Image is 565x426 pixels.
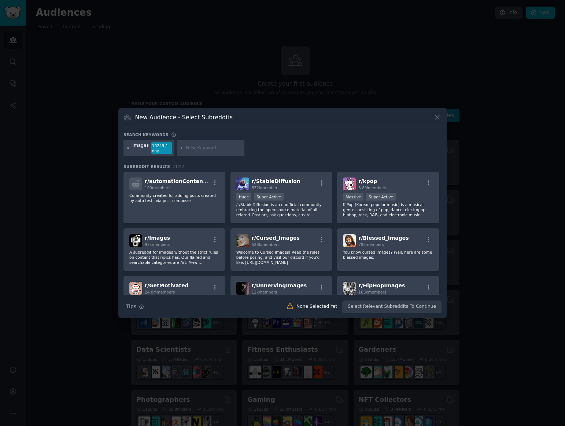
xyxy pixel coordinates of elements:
[252,186,280,190] span: 832k members
[123,300,147,313] button: Tips
[252,178,300,184] span: r/ StableDiffusion
[145,178,218,184] span: r/ automationContentCom
[358,242,384,247] span: 79k members
[343,282,356,295] img: HipHopImages
[366,193,396,201] div: Super Active
[343,250,433,260] p: You know cursed images? Well, here are some blessed images.
[129,250,219,265] p: A subreddit for images without the strict rules on content that r/pics has. Our flaired and searc...
[145,235,170,241] span: r/ Images
[236,234,249,247] img: Cursed_Images
[343,193,363,201] div: Massive
[343,202,433,217] p: K-Pop (Korean popular music) is a musical genre consisting of pop, dance, electropop, hiphop, roc...
[133,142,149,154] div: images
[173,164,184,169] span: 21 / 22
[252,290,277,294] span: 12k members
[129,193,219,203] p: Community created for adding posts created by auto tests via post composer
[129,282,142,295] img: GetMotivated
[123,132,169,137] h3: Search keywords
[126,303,136,310] span: Tips
[236,202,326,217] p: /r/StableDiffusion is an unofficial community embracing the open-source material of all related. ...
[145,283,189,288] span: r/ GetMotivated
[358,235,409,241] span: r/ Blessed_Images
[358,178,377,184] span: r/ kpop
[252,242,280,247] span: 528k members
[358,283,405,288] span: r/ HipHopImages
[135,113,233,121] h3: New Audience - Select Subreddits
[186,145,242,152] input: New Keyword
[343,234,356,247] img: Blessed_Images
[358,186,386,190] span: 3.8M members
[358,290,386,294] span: 163k members
[129,234,142,247] img: Images
[236,193,252,201] div: Huge
[236,282,249,295] img: UnnervingImages
[123,164,170,169] span: Subreddit Results
[236,250,326,265] p: Welcome to Cursed Images! Read the rules before posing, and visit our discord if you'd like. [URL...
[236,177,249,190] img: StableDiffusion
[254,193,284,201] div: Super Active
[252,235,300,241] span: r/ Cursed_Images
[151,142,172,154] div: 10249 / day
[343,177,356,190] img: kpop
[145,242,170,247] span: 97k members
[145,290,175,294] span: 24.0M members
[296,303,337,310] div: None Selected Yet
[252,283,307,288] span: r/ UnnervingImages
[145,186,170,190] span: 100 members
